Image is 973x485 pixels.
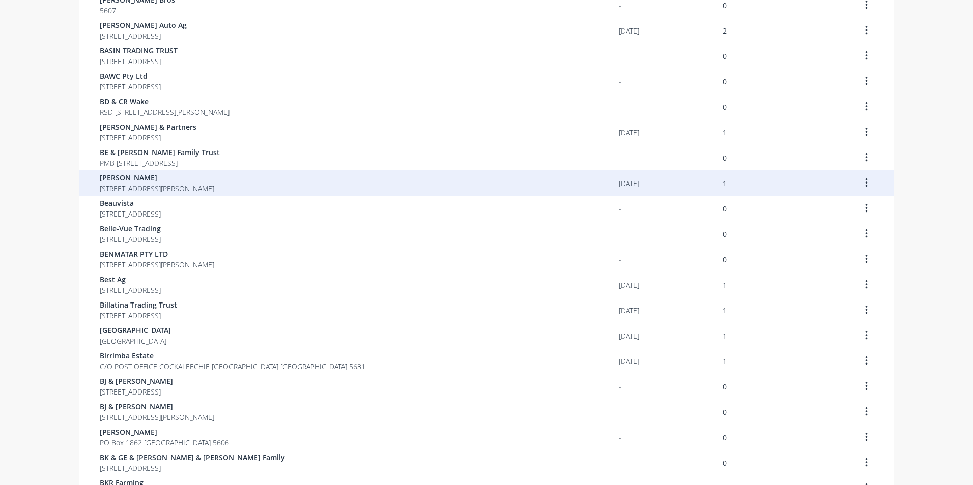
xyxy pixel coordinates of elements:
div: - [619,76,621,87]
div: - [619,51,621,62]
span: BK & GE & [PERSON_NAME] & [PERSON_NAME] Family [100,452,285,463]
div: 0 [723,432,727,443]
span: [PERSON_NAME] [100,172,214,183]
span: [STREET_ADDRESS] [100,56,178,67]
div: 0 [723,51,727,62]
div: [DATE] [619,280,639,290]
span: [STREET_ADDRESS][PERSON_NAME] [100,183,214,194]
div: 2 [723,25,727,36]
div: 0 [723,381,727,392]
span: [PERSON_NAME] Auto Ag [100,20,187,31]
span: [PERSON_NAME] & Partners [100,122,196,132]
div: 1 [723,305,727,316]
div: 0 [723,407,727,417]
span: [STREET_ADDRESS] [100,386,173,397]
span: BD & CR Wake [100,96,230,107]
span: BASIN TRADING TRUST [100,45,178,56]
span: Birrimba Estate [100,350,365,361]
span: [GEOGRAPHIC_DATA] [100,325,171,336]
span: [STREET_ADDRESS] [100,463,285,473]
div: 1 [723,356,727,367]
div: 0 [723,458,727,468]
div: - [619,381,621,392]
div: 0 [723,153,727,163]
div: 1 [723,127,727,138]
div: 1 [723,178,727,189]
span: Billatina Trading Trust [100,299,177,310]
div: 0 [723,229,727,239]
span: Best Ag [100,274,161,285]
span: [STREET_ADDRESS] [100,310,177,321]
div: 1 [723,330,727,341]
div: - [619,102,621,112]
span: BAWC Pty Ltd [100,71,161,81]
span: [STREET_ADDRESS] [100,208,161,219]
div: - [619,407,621,417]
span: [STREET_ADDRESS][PERSON_NAME] [100,259,214,270]
span: [STREET_ADDRESS] [100,285,161,295]
span: C/O POST OFFICE COCKALEECHIE [GEOGRAPHIC_DATA] [GEOGRAPHIC_DATA] 5631 [100,361,365,372]
span: [STREET_ADDRESS][PERSON_NAME] [100,412,214,422]
div: - [619,153,621,163]
div: [DATE] [619,127,639,138]
span: [STREET_ADDRESS] [100,132,196,143]
div: - [619,432,621,443]
span: Belle-Vue Trading [100,223,161,234]
span: [STREET_ADDRESS] [100,31,187,41]
span: [STREET_ADDRESS] [100,81,161,92]
div: - [619,254,621,265]
div: [DATE] [619,305,639,316]
div: 1 [723,280,727,290]
span: BENMATAR PTY LTD [100,249,214,259]
span: [PERSON_NAME] [100,427,229,437]
div: [DATE] [619,178,639,189]
span: BJ & [PERSON_NAME] [100,401,214,412]
div: 0 [723,203,727,214]
div: 0 [723,102,727,112]
span: PMB [STREET_ADDRESS] [100,158,220,168]
span: BJ & [PERSON_NAME] [100,376,173,386]
span: Beauvista [100,198,161,208]
div: - [619,458,621,468]
span: 5607 [100,5,175,16]
span: [GEOGRAPHIC_DATA] [100,336,171,346]
div: [DATE] [619,330,639,341]
span: BE & [PERSON_NAME] Family Trust [100,147,220,158]
span: PO Box 1862 [GEOGRAPHIC_DATA] 5606 [100,437,229,448]
div: 0 [723,76,727,87]
div: - [619,229,621,239]
span: [STREET_ADDRESS] [100,234,161,245]
div: [DATE] [619,356,639,367]
div: - [619,203,621,214]
span: RSD [STREET_ADDRESS][PERSON_NAME] [100,107,230,117]
div: [DATE] [619,25,639,36]
div: 0 [723,254,727,265]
